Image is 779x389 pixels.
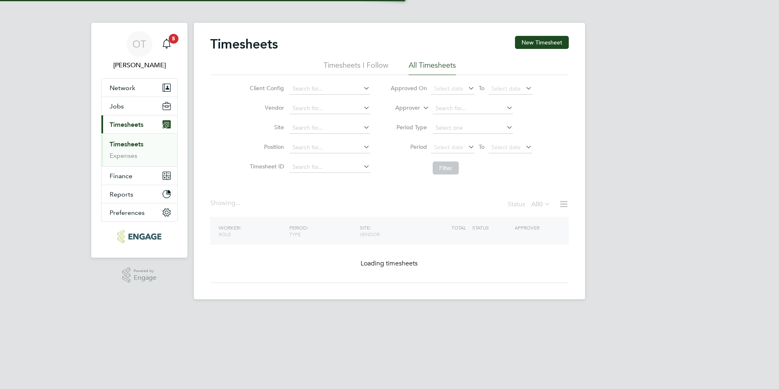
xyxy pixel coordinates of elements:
input: Select one [433,122,513,134]
button: New Timesheet [515,36,569,49]
label: Period [390,143,427,150]
a: Powered byEngage [122,267,157,283]
span: 5 [169,34,178,44]
label: Approved On [390,84,427,92]
nav: Main navigation [91,23,187,258]
div: Status [508,199,552,210]
input: Search for... [290,161,370,173]
span: Select date [491,85,521,92]
a: Go to home page [101,230,178,243]
label: Period Type [390,124,427,131]
span: Jobs [110,102,124,110]
div: Timesheets [101,133,177,166]
input: Search for... [433,103,513,114]
input: Search for... [290,83,370,95]
button: Timesheets [101,115,177,133]
span: Network [110,84,135,92]
a: Timesheets [110,140,143,148]
h2: Timesheets [210,36,278,52]
input: Search for... [290,103,370,114]
span: 0 [539,200,543,208]
span: Powered by [134,267,156,274]
li: All Timesheets [409,60,456,75]
label: All [531,200,551,208]
label: Position [247,143,284,150]
li: Timesheets I Follow [323,60,388,75]
span: ... [235,199,240,207]
span: To [476,83,487,93]
span: Select date [434,85,463,92]
span: Select date [491,144,521,151]
a: 5 [158,31,175,57]
label: Client Config [247,84,284,92]
button: Filter [433,161,459,175]
button: Jobs [101,97,177,115]
span: Olivia Triassi [101,60,178,70]
span: Reports [110,190,133,198]
button: Preferences [101,203,177,221]
span: OT [132,39,146,49]
label: Timesheet ID [247,163,284,170]
span: Finance [110,172,132,180]
span: Timesheets [110,121,143,128]
button: Reports [101,185,177,203]
button: Network [101,79,177,97]
button: Finance [101,167,177,185]
label: Site [247,124,284,131]
span: Engage [134,274,156,281]
input: Search for... [290,122,370,134]
input: Search for... [290,142,370,153]
label: Vendor [247,104,284,111]
span: Preferences [110,209,145,217]
label: Approver [383,104,420,112]
div: Showing [210,199,242,208]
span: Select date [434,144,463,151]
span: To [476,141,487,152]
a: Expenses [110,152,137,159]
img: huntereducation-logo-retina.png [117,230,161,243]
a: OT[PERSON_NAME] [101,31,178,70]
